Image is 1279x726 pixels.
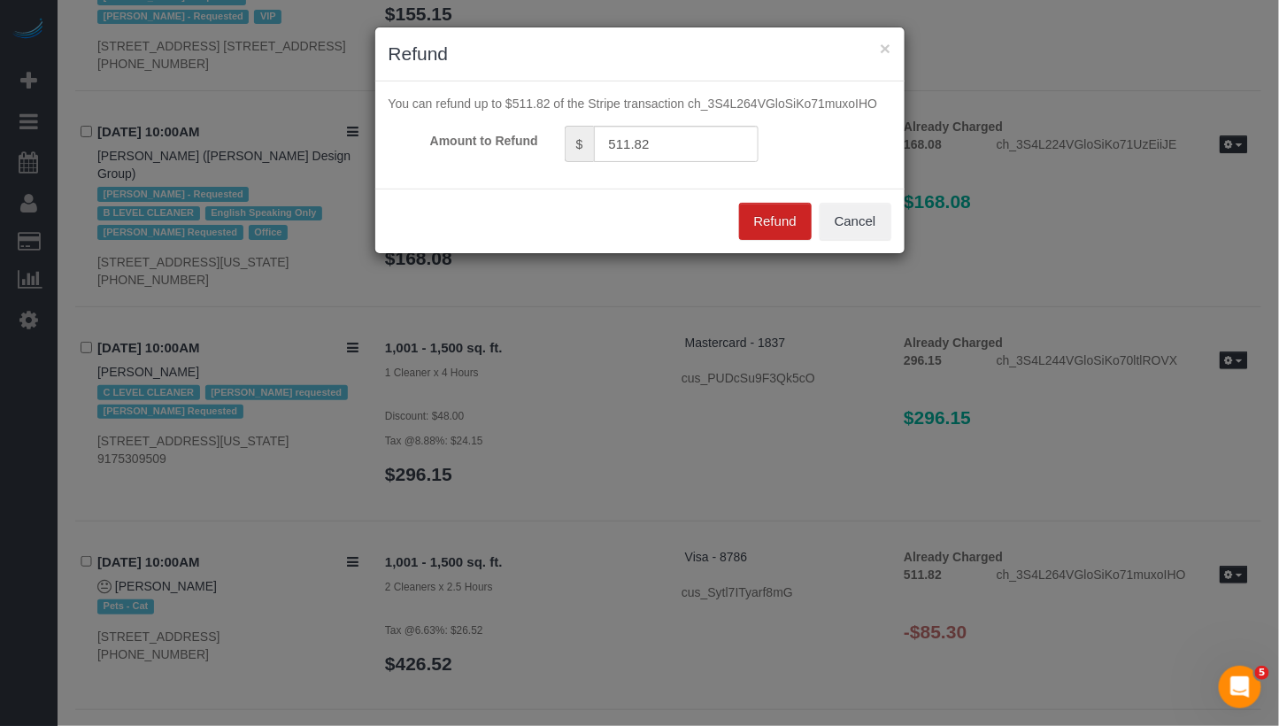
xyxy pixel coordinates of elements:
input: Amount to Refund [594,126,759,162]
button: Cancel [820,203,891,240]
span: 5 [1255,666,1269,680]
button: × [880,39,890,58]
button: Refund [739,203,812,240]
label: Amount to Refund [375,126,551,150]
sui-modal: Refund [375,27,905,253]
iframe: Intercom live chat [1219,666,1261,708]
div: You can refund up to $511.82 of the Stripe transaction ch_3S4L264VGloSiKo71muxoIHO [375,95,905,112]
h3: Refund [389,41,891,67]
span: $ [565,126,594,162]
